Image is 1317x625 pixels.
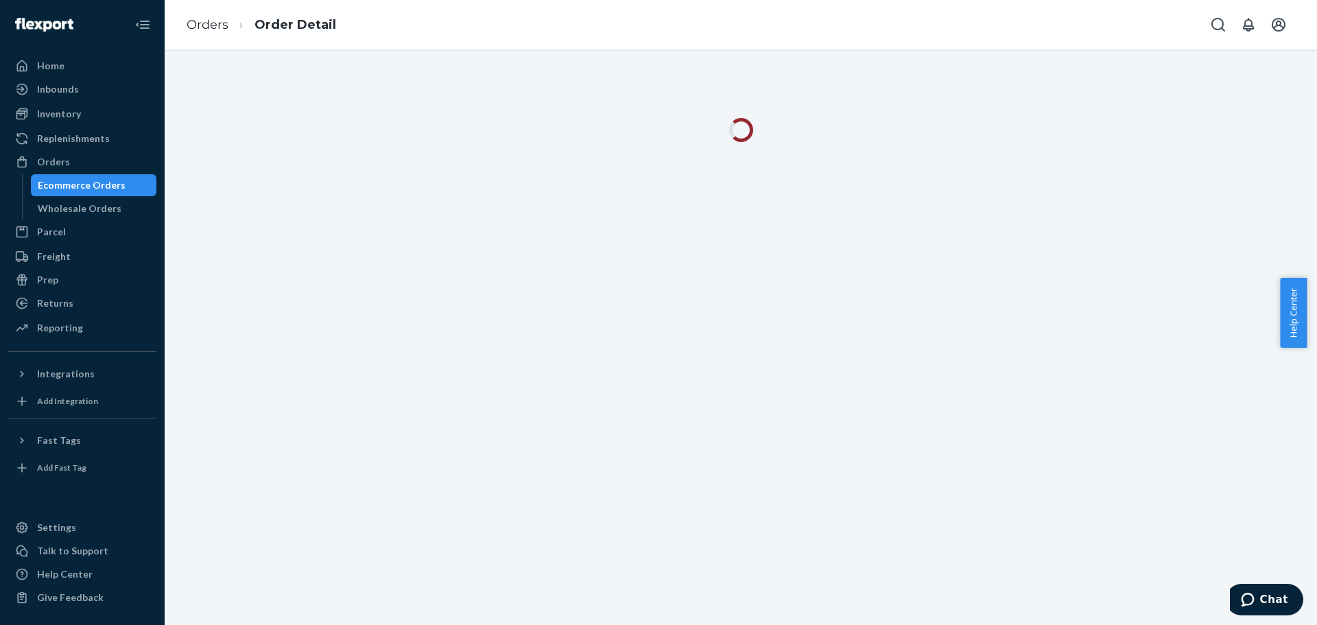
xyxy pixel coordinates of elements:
[8,151,156,173] a: Orders
[37,132,110,145] div: Replenishments
[1280,278,1307,348] button: Help Center
[37,273,58,287] div: Prep
[38,178,126,192] div: Ecommerce Orders
[1230,584,1303,618] iframe: Opens a widget where you can chat to one of our agents
[37,321,83,335] div: Reporting
[37,107,81,121] div: Inventory
[8,269,156,291] a: Prep
[37,521,76,534] div: Settings
[37,395,98,407] div: Add Integration
[8,103,156,125] a: Inventory
[37,544,108,558] div: Talk to Support
[31,198,157,220] a: Wholesale Orders
[129,11,156,38] button: Close Navigation
[8,587,156,609] button: Give Feedback
[1265,11,1292,38] button: Open account menu
[37,225,66,239] div: Parcel
[176,5,347,45] ol: breadcrumbs
[37,296,73,310] div: Returns
[31,174,157,196] a: Ecommerce Orders
[37,367,95,381] div: Integrations
[8,390,156,412] a: Add Integration
[8,55,156,77] a: Home
[37,591,104,604] div: Give Feedback
[8,457,156,479] a: Add Fast Tag
[8,429,156,451] button: Fast Tags
[187,17,228,32] a: Orders
[37,434,81,447] div: Fast Tags
[8,221,156,243] a: Parcel
[37,567,93,581] div: Help Center
[8,128,156,150] a: Replenishments
[8,540,156,562] button: Talk to Support
[37,59,64,73] div: Home
[15,18,73,32] img: Flexport logo
[8,563,156,585] a: Help Center
[1235,11,1262,38] button: Open notifications
[8,292,156,314] a: Returns
[8,246,156,268] a: Freight
[37,462,86,473] div: Add Fast Tag
[8,517,156,539] a: Settings
[38,202,121,215] div: Wholesale Orders
[8,317,156,339] a: Reporting
[37,250,71,263] div: Freight
[1205,11,1232,38] button: Open Search Box
[37,155,70,169] div: Orders
[254,17,336,32] a: Order Detail
[37,82,79,96] div: Inbounds
[8,78,156,100] a: Inbounds
[8,363,156,385] button: Integrations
